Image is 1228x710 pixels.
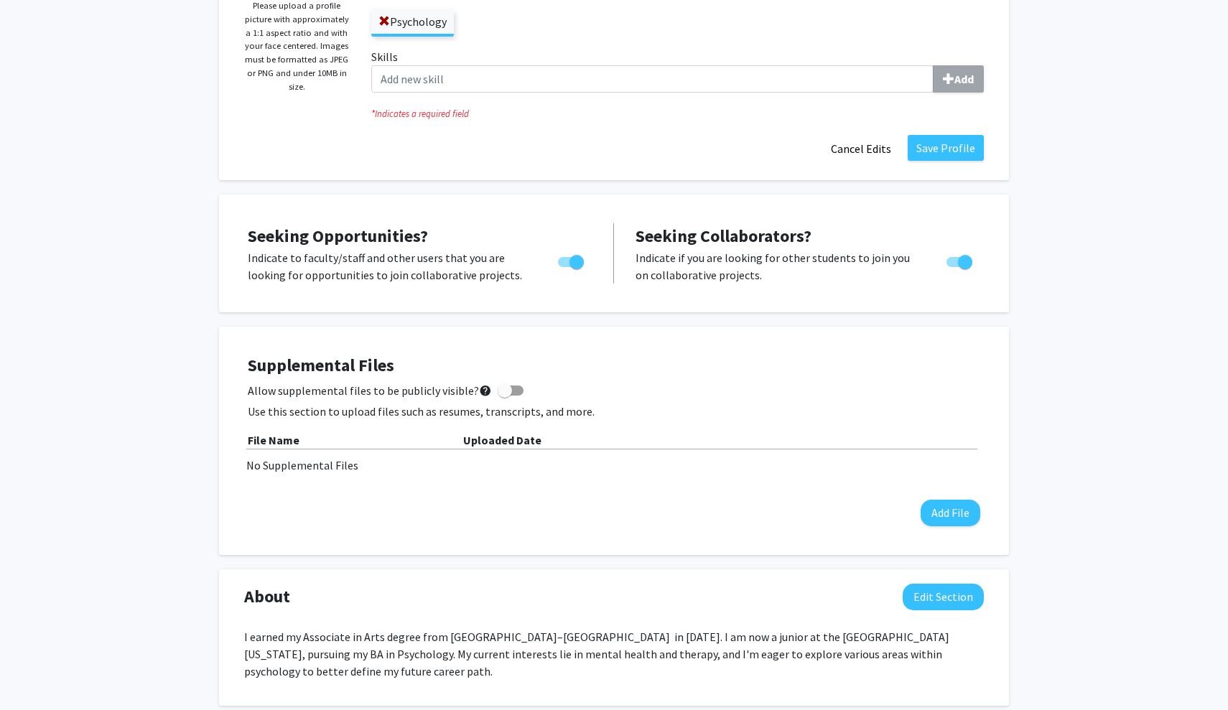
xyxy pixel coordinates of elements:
[248,249,531,284] p: Indicate to faculty/staff and other users that you are looking for opportunities to join collabor...
[552,249,592,271] div: Toggle
[244,628,984,680] p: I earned my Associate in Arts degree from [GEOGRAPHIC_DATA]–[GEOGRAPHIC_DATA] in [DATE]. I am now...
[954,72,974,86] b: Add
[248,433,299,447] b: File Name
[246,457,982,474] div: No Supplemental Files
[903,584,984,610] button: Edit About
[371,107,984,121] i: Indicates a required field
[248,403,980,420] p: Use this section to upload files such as resumes, transcripts, and more.
[248,355,980,376] h4: Supplemental Files
[371,65,934,93] input: SkillsAdd
[248,225,428,247] span: Seeking Opportunities?
[636,225,811,247] span: Seeking Collaborators?
[463,433,541,447] b: Uploaded Date
[479,382,492,399] mat-icon: help
[11,645,61,699] iframe: Chat
[371,48,984,93] label: Skills
[941,249,980,271] div: Toggle
[248,382,492,399] span: Allow supplemental files to be publicly visible?
[244,584,290,609] span: About
[371,9,454,34] label: Psychology
[921,500,980,526] button: Add File
[908,135,984,161] button: Save Profile
[636,249,919,284] p: Indicate if you are looking for other students to join you on collaborative projects.
[933,65,984,93] button: Skills
[822,135,901,162] button: Cancel Edits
